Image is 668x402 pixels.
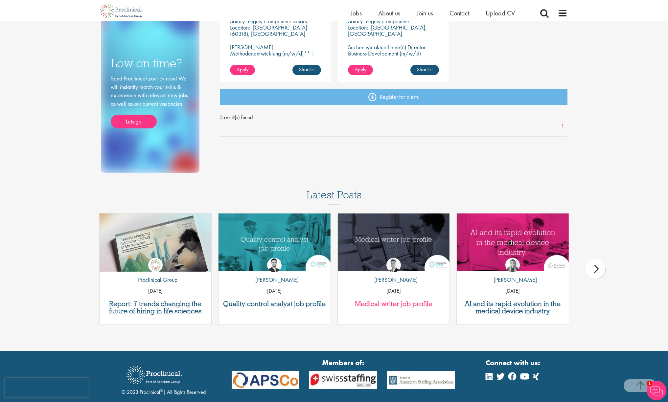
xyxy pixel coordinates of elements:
[230,24,250,31] span: Location:
[449,9,469,17] a: Contact
[505,258,520,272] img: Hannah Burke
[219,213,331,272] a: Link to a post
[250,276,299,284] p: [PERSON_NAME]
[230,44,321,75] p: [PERSON_NAME] Methodenentwicklung (m/w/d)** | Dauerhaft | Biowissenschaften | [GEOGRAPHIC_DATA] (...
[111,74,190,128] div: Send Proclinical your cv now! We will instantly match your skills & experience with relevant new ...
[378,9,400,17] a: About us
[122,361,206,396] div: © 2023 Proclinical | All Rights Reserved
[237,66,248,73] span: Apply
[586,259,605,279] div: next
[348,24,368,31] span: Location:
[250,258,299,287] a: Joshua Godden [PERSON_NAME]
[647,381,666,400] img: Chatbot
[369,258,418,287] a: George Watson [PERSON_NAME]
[457,287,569,295] p: [DATE]
[489,258,537,287] a: Hannah Burke [PERSON_NAME]
[410,65,439,75] a: Shortlist
[348,65,373,75] a: Apply
[230,24,307,37] p: [GEOGRAPHIC_DATA] (60318), [GEOGRAPHIC_DATA]
[122,361,187,389] img: Proclinical Recruitment
[100,213,212,272] a: Link to a post
[103,300,208,315] a: Report: 7 trends changing the future of hiring in life sciences
[460,300,565,315] a: AI and its rapid evolution in the medical device industry
[133,276,177,284] p: Proclinical Group
[100,287,212,295] p: [DATE]
[348,44,439,69] p: Suchen wir aktuell eine(n) Director Business Development (m/w/d) Standort: [GEOGRAPHIC_DATA] | Mo...
[219,213,331,272] img: quality control analyst job profile
[5,378,89,397] iframe: reCAPTCHA
[338,287,450,295] p: [DATE]
[417,9,433,17] a: Join us
[267,258,282,272] img: Joshua Godden
[227,371,305,389] img: APSCo
[355,66,366,73] span: Apply
[222,300,327,307] a: Quality control analyst job profile
[220,89,567,105] a: Register for alerts
[647,381,652,386] span: 1
[232,358,455,368] strong: Members of:
[100,213,212,277] img: Proclinical: Life sciences hiring trends report 2025
[111,115,157,128] a: Lets go
[341,300,447,307] a: Medical writer job profile
[369,276,418,284] p: [PERSON_NAME]
[133,258,177,287] a: Proclinical Group Proclinical Group
[304,371,382,389] img: APSCo
[382,371,460,389] img: APSCo
[292,65,321,75] a: Shortlist
[486,9,515,17] a: Upload CV
[220,113,567,123] span: 5 result(s) found
[489,276,537,284] p: [PERSON_NAME]
[111,57,190,70] h3: Low on time?
[307,189,362,205] h3: Latest Posts
[230,65,255,75] a: Apply
[219,287,331,295] p: [DATE]
[338,213,450,272] img: Medical writer job profile
[558,123,567,130] a: 1
[486,358,541,368] strong: Connect with us:
[160,388,163,393] sup: ®
[338,213,450,272] a: Link to a post
[457,213,569,272] a: Link to a post
[351,9,362,17] a: Jobs
[148,258,163,272] img: Proclinical Group
[457,213,569,272] img: AI and Its Impact on the Medical Device Industry | Proclinical
[386,258,401,272] img: George Watson
[348,24,427,37] p: [GEOGRAPHIC_DATA], [GEOGRAPHIC_DATA]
